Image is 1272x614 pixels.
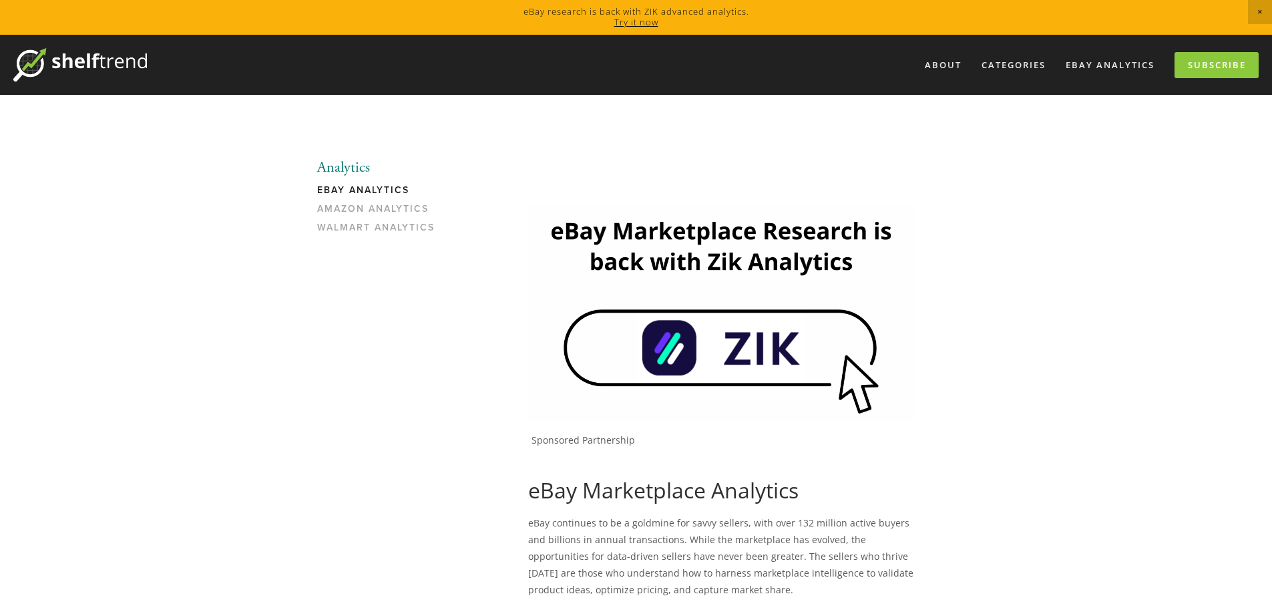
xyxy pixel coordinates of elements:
a: Walmart Analytics [317,222,445,241]
a: Subscribe [1175,52,1259,78]
h1: eBay Marketplace Analytics [528,478,914,503]
div: Categories [973,54,1054,76]
li: Analytics [317,159,445,176]
p: Sponsored Partnership [532,434,914,446]
img: Zik Analytics Sponsored Ad [528,204,914,422]
a: eBay Analytics [317,184,445,203]
a: Amazon Analytics [317,203,445,222]
a: eBay Analytics [1057,54,1163,76]
a: Try it now [614,16,658,28]
img: ShelfTrend [13,48,147,82]
p: eBay continues to be a goldmine for savvy sellers, with over 132 million active buyers and billio... [528,514,914,599]
a: About [916,54,970,76]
